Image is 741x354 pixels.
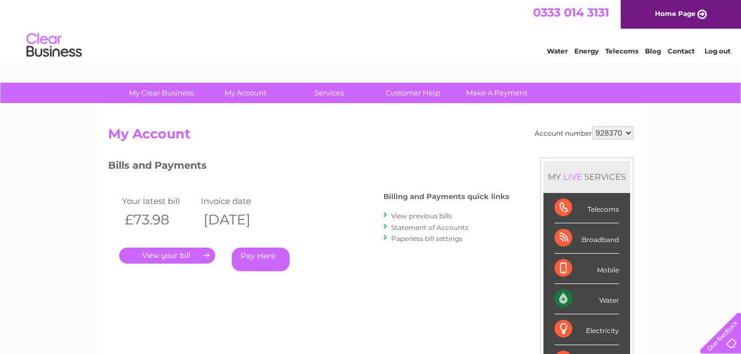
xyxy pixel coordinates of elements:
a: Blog [645,47,661,55]
div: Account number [535,126,633,140]
h2: My Account [108,126,633,147]
td: Your latest bill [119,194,199,208]
div: Clear Business is a trading name of Verastar Limited (registered in [GEOGRAPHIC_DATA] No. 3667643... [110,6,632,53]
div: LIVE [561,171,584,182]
img: logo.png [26,29,82,62]
div: Telecoms [555,193,619,223]
a: Telecoms [605,47,638,55]
div: Water [555,284,619,314]
div: MY SERVICES [543,161,630,192]
a: Customer Help [367,83,459,103]
a: Make A Payment [451,83,542,103]
div: Mobile [555,254,619,284]
a: Services [284,83,375,103]
a: . [119,248,215,264]
div: Electricity [555,314,619,345]
a: Statement of Accounts [391,223,468,232]
th: [DATE] [198,208,278,231]
a: My Account [200,83,291,103]
th: £73.98 [119,208,199,231]
a: Log out [705,47,731,55]
a: View previous bills [391,212,452,220]
td: Invoice date [198,194,278,208]
a: Water [547,47,568,55]
a: My Clear Business [116,83,207,103]
a: Pay Here [232,248,290,271]
h3: Bills and Payments [108,158,509,177]
div: Broadband [555,223,619,254]
a: Paperless bill settings [391,234,462,243]
a: Energy [574,47,599,55]
h4: Billing and Payments quick links [383,192,509,201]
a: Contact [668,47,695,55]
a: 0333 014 3131 [533,6,609,19]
